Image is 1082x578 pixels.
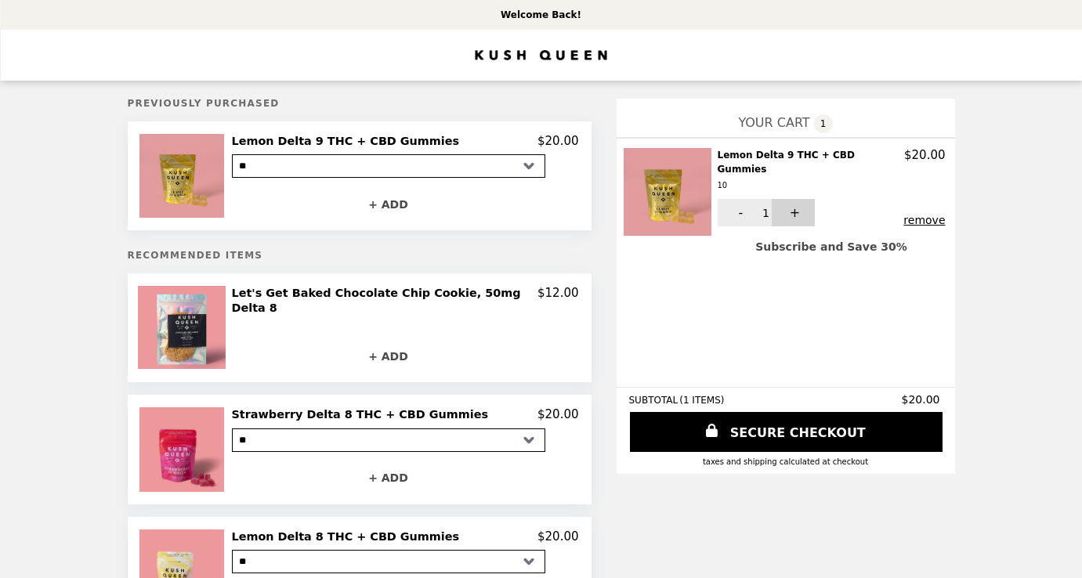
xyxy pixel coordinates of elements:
[139,407,227,491] img: Strawberry Delta 8 THC + CBD Gummies
[718,199,761,226] button: -
[232,464,545,492] button: + ADD
[902,393,943,406] span: $20.00
[772,199,815,226] button: +
[718,179,899,193] div: 10
[718,233,946,260] button: Subscribe and Save 30%
[232,529,466,544] h2: Lemon Delta 8 THC + CBD Gummies
[537,286,579,315] p: $12.00
[232,134,466,148] h2: Lemon Delta 9 THC + CBD Gummies
[629,395,680,406] span: SUBTOTAL
[537,407,579,421] p: $20.00
[537,529,579,544] p: $20.00
[630,412,943,452] a: SECURE CHECKOUT
[232,550,545,573] select: Select a product variant
[232,428,545,452] select: Select a product variant
[903,214,945,226] button: remove
[624,148,715,236] img: Lemon Delta 9 THC + CBD Gummies
[476,39,607,71] img: Brand Logo
[232,154,545,178] select: Select a product variant
[138,286,230,369] img: Let's Get Baked Chocolate Chip Cookie, 50mg Delta 8
[232,286,538,315] h2: Let's Get Baked Chocolate Chip Cookie, 50mg Delta 8
[232,407,495,421] h2: Strawberry Delta 8 THC + CBD Gummies
[537,134,579,148] p: $20.00
[762,207,769,219] span: 1
[232,190,545,218] button: + ADD
[128,250,592,261] h5: Recommended Items
[679,395,724,406] span: ( 1 ITEMS )
[904,148,946,162] p: $20.00
[814,114,833,133] span: 1
[232,342,545,370] button: + ADD
[629,457,943,466] div: Taxes and Shipping calculated at checkout
[738,115,809,130] span: YOUR CART
[128,98,592,109] h5: Previously Purchased
[501,9,581,20] p: Welcome Back!
[718,148,905,193] h2: Lemon Delta 9 THC + CBD Gummies
[139,134,227,218] img: Lemon Delta 9 THC + CBD Gummies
